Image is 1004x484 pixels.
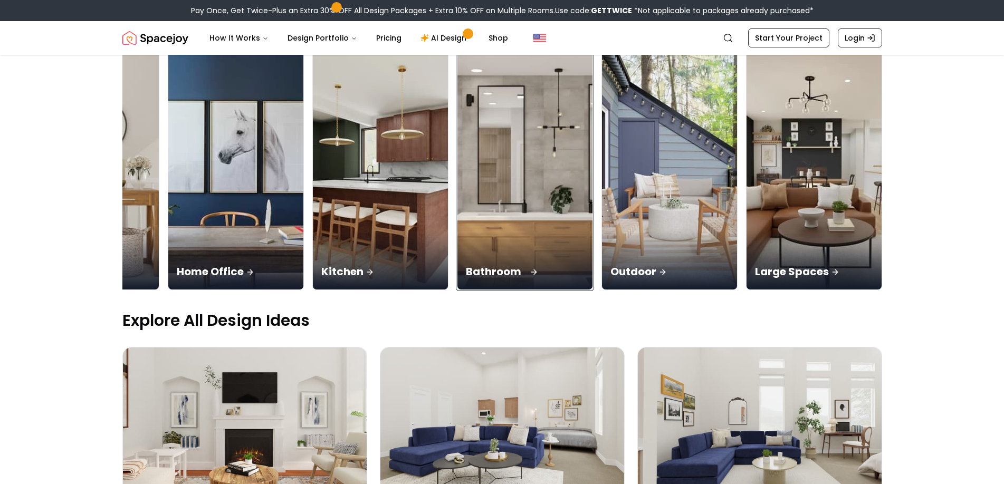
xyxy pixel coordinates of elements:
[555,5,632,16] span: Use code:
[201,27,517,49] nav: Main
[480,27,517,49] a: Shop
[412,27,478,49] a: AI Design
[122,27,188,49] a: Spacejoy
[279,27,366,49] button: Design Portfolio
[122,27,188,49] img: Spacejoy Logo
[602,51,737,289] img: Outdoor
[838,28,882,47] a: Login
[457,51,593,290] a: BathroomBathroom
[533,32,546,44] img: United States
[168,51,303,289] img: Home Office
[122,311,882,330] p: Explore All Design Ideas
[610,264,729,279] p: Outdoor
[313,51,448,289] img: Kitchen
[748,28,829,47] a: Start Your Project
[632,5,814,16] span: *Not applicable to packages already purchased*
[591,5,632,16] b: GETTWICE
[755,264,873,279] p: Large Spaces
[466,264,584,279] p: Bathroom
[201,27,277,49] button: How It Works
[191,5,814,16] div: Pay Once, Get Twice-Plus an Extra 30% OFF All Design Packages + Extra 10% OFF on Multiple Rooms.
[747,51,882,289] img: Large Spaces
[368,27,410,49] a: Pricing
[321,264,439,279] p: Kitchen
[601,51,738,290] a: OutdoorOutdoor
[454,45,596,296] img: Bathroom
[312,51,448,290] a: KitchenKitchen
[168,51,304,290] a: Home OfficeHome Office
[122,21,882,55] nav: Global
[746,51,882,290] a: Large SpacesLarge Spaces
[177,264,295,279] p: Home Office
